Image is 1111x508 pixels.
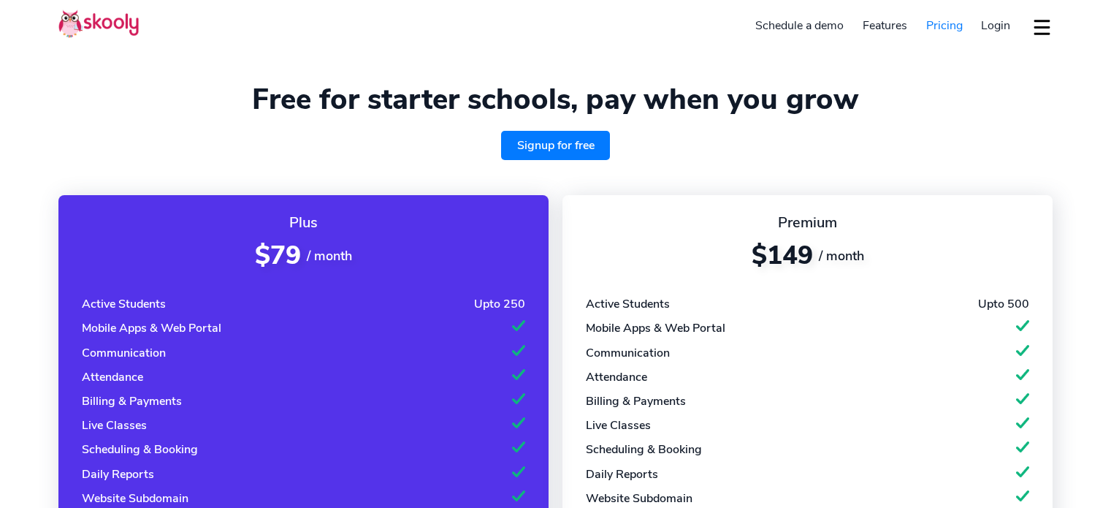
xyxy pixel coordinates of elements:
div: Live Classes [586,417,651,433]
div: Daily Reports [586,466,658,482]
a: Pricing [917,14,972,37]
a: Login [971,14,1020,37]
span: / month [307,247,352,265]
div: Live Classes [82,417,147,433]
div: Billing & Payments [82,393,182,409]
div: Mobile Apps & Web Portal [82,320,221,336]
div: Daily Reports [82,466,154,482]
span: $149 [752,238,813,273]
div: Billing & Payments [586,393,686,409]
div: Plus [82,213,525,232]
div: Attendance [82,369,143,385]
div: Upto 250 [474,296,525,312]
div: Attendance [586,369,647,385]
div: Mobile Apps & Web Portal [586,320,725,336]
span: / month [819,247,864,265]
img: Skooly [58,10,139,38]
a: Signup for free [501,131,611,160]
div: Scheduling & Booking [82,441,198,458]
div: Active Students [586,296,670,312]
div: Active Students [82,296,166,312]
span: Pricing [926,18,963,34]
div: Communication [586,345,670,361]
div: Upto 500 [978,296,1029,312]
div: Scheduling & Booking [586,441,702,458]
div: Premium [586,213,1029,232]
div: Website Subdomain [82,490,188,507]
div: Communication [82,345,166,361]
h1: Free for starter schools, pay when you grow [58,82,1053,117]
a: Features [853,14,917,37]
button: dropdown menu [1031,10,1053,44]
span: Login [981,18,1010,34]
a: Schedule a demo [747,14,854,37]
div: Website Subdomain [586,490,692,507]
span: $79 [255,238,301,273]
